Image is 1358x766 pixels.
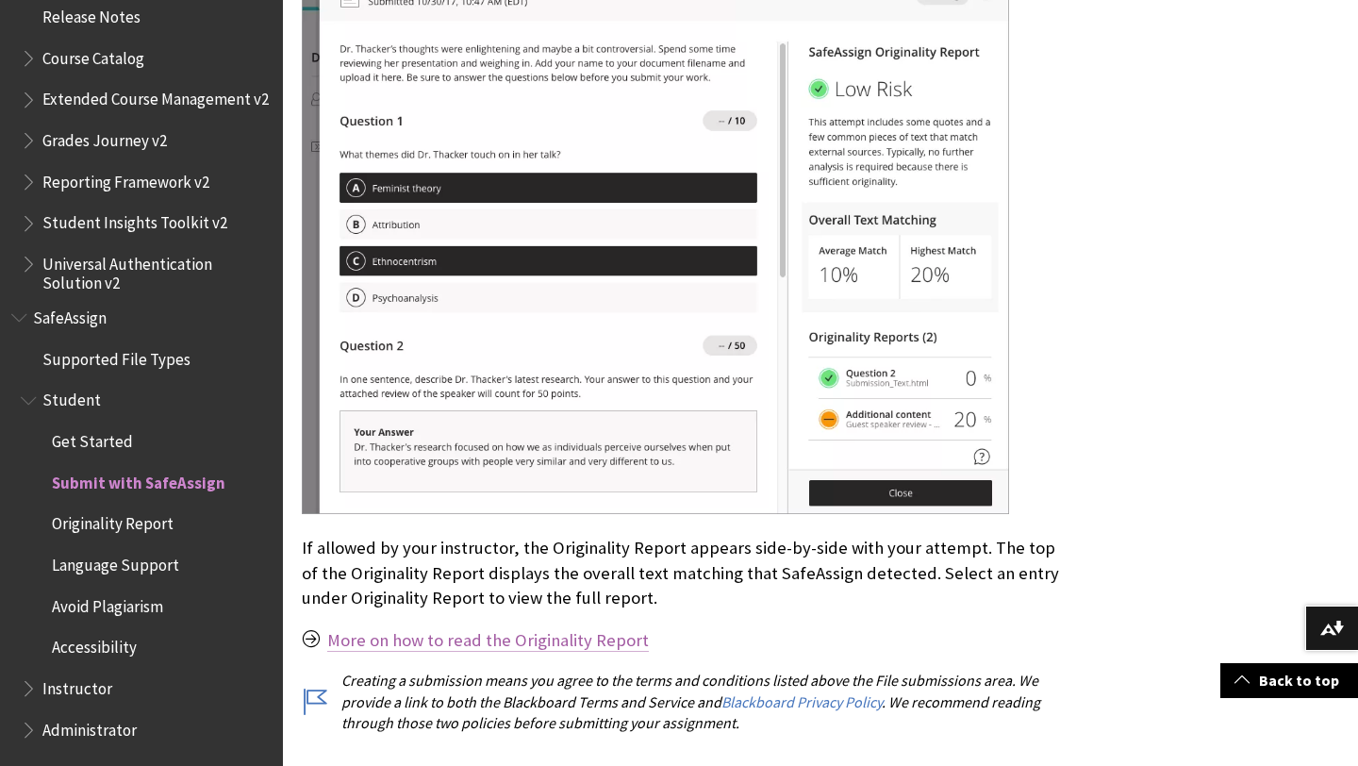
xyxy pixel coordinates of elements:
span: Avoid Plagiarism [52,591,163,616]
a: Blackboard Privacy Policy [721,692,882,712]
span: Get Started [52,425,133,451]
span: Submit with SafeAssign [52,467,225,492]
span: SafeAssign [33,302,107,327]
span: Universal Authentication Solution v2 [42,248,270,292]
span: Release Notes [42,1,141,26]
span: Originality Report [52,508,174,534]
span: Language Support [52,549,179,574]
a: More on how to read the Originality Report [327,629,649,652]
nav: Book outline for Blackboard SafeAssign [11,302,272,745]
span: Extended Course Management v2 [42,84,269,109]
span: Instructor [42,673,112,698]
span: Accessibility [52,632,137,658]
span: Course Catalog [42,42,144,68]
a: Back to top [1220,663,1358,698]
span: Student [42,385,101,410]
span: Administrator [42,714,137,740]
p: If allowed by your instructor, the Originality Report appears side-by-side with your attempt. The... [302,536,1060,610]
p: Creating a submission means you agree to the terms and conditions listed above the File submissio... [302,670,1060,733]
span: Student Insights Toolkit v2 [42,208,227,233]
span: Supported File Types [42,343,190,369]
span: Grades Journey v2 [42,125,167,150]
span: Reporting Framework v2 [42,166,209,191]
